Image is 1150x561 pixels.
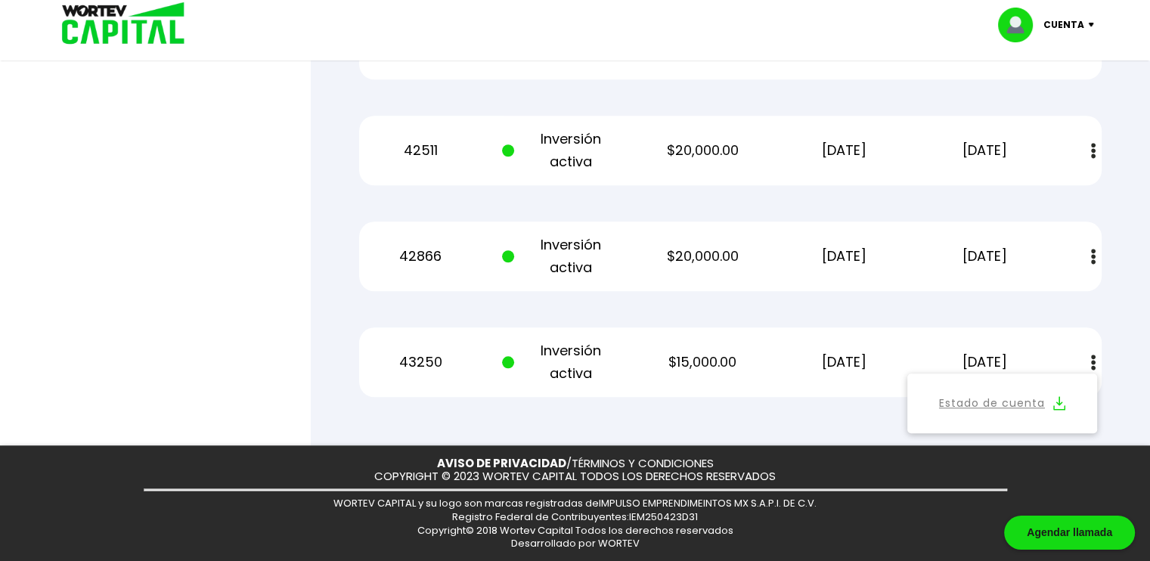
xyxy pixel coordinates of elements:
p: [DATE] [784,139,903,162]
p: [DATE] [784,351,903,373]
a: TÉRMINOS Y CONDICIONES [572,455,714,471]
p: [DATE] [925,245,1044,268]
p: COPYRIGHT © 2023 WORTEV CAPITAL TODOS LOS DERECHOS RESERVADOS [374,470,776,483]
p: 42511 [361,139,479,162]
a: AVISO DE PRIVACIDAD [437,455,566,471]
img: profile-image [998,8,1043,42]
p: Cuenta [1043,14,1084,36]
a: Estado de cuenta [939,394,1045,413]
div: Agendar llamada [1004,516,1135,550]
span: WORTEV CAPITAL y su logo son marcas registradas de IMPULSO EMPRENDIMEINTOS MX S.A.P.I. DE C.V. [333,496,817,510]
button: Estado de cuenta [916,383,1088,424]
p: Inversión activa [502,128,621,173]
p: / [437,457,714,470]
p: Inversión activa [502,339,621,385]
p: $20,000.00 [643,245,762,268]
p: [DATE] [925,351,1044,373]
p: 42866 [361,245,479,268]
p: [DATE] [784,245,903,268]
span: Registro Federal de Contribuyentes: IEM250423D31 [452,510,698,524]
img: icon-down [1084,23,1105,27]
p: Inversión activa [502,234,621,279]
p: $20,000.00 [643,139,762,162]
p: $15,000.00 [643,351,762,373]
p: [DATE] [925,139,1044,162]
p: 43250 [361,351,479,373]
span: Copyright© 2018 Wortev Capital Todos los derechos reservados [417,523,733,538]
span: Desarrollado por WORTEV [511,536,640,550]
